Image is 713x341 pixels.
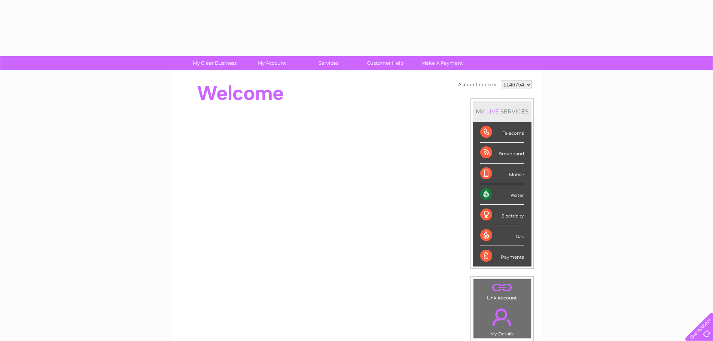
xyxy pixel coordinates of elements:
[184,56,246,70] a: My Clear Business
[411,56,473,70] a: Make A Payment
[485,108,500,115] div: LIVE
[473,302,531,339] td: My Details
[480,184,524,205] div: Water
[298,56,359,70] a: Services
[456,78,499,91] td: Account number
[480,143,524,163] div: Broadband
[475,281,529,294] a: .
[480,122,524,143] div: Telecoms
[475,304,529,330] a: .
[480,164,524,184] div: Mobile
[480,225,524,246] div: Gas
[473,101,531,122] div: MY SERVICES
[241,56,302,70] a: My Account
[480,205,524,225] div: Electricity
[354,56,416,70] a: Customer Help
[473,279,531,302] td: Link Account
[480,246,524,266] div: Payments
